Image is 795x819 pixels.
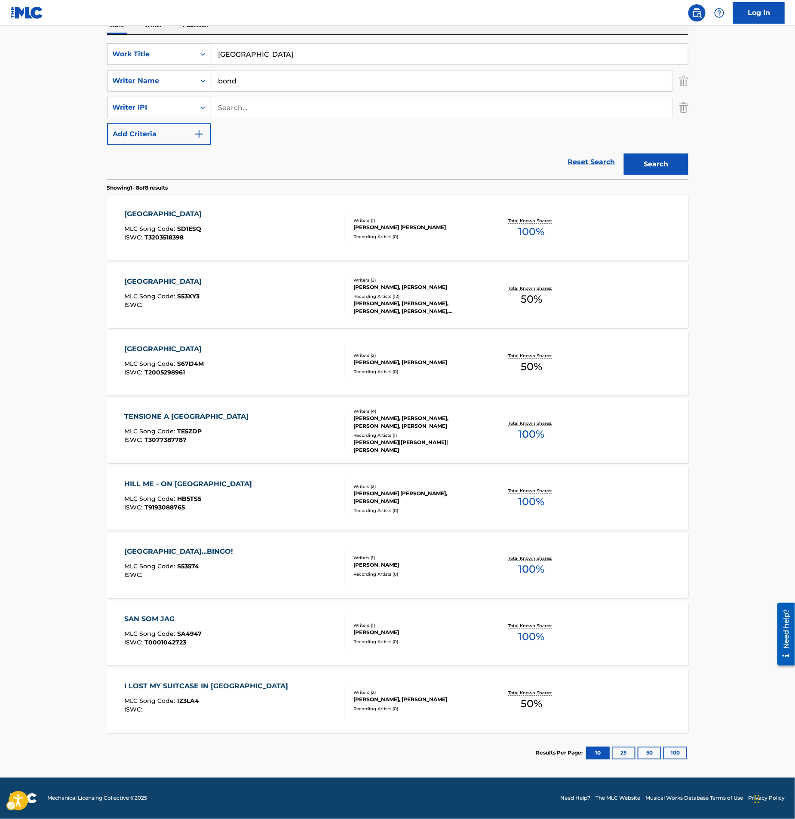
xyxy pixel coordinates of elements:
div: SAN SOM JAG [124,614,202,624]
img: MLC Logo [10,6,43,19]
div: Drag [755,786,760,812]
span: 100 % [519,224,545,239]
iframe: Iframe | Resource Center [771,600,795,669]
a: [GEOGRAPHIC_DATA]MLC Song Code:S53XY3ISWC:Writers (2)[PERSON_NAME], [PERSON_NAME]Recording Artist... [107,264,688,328]
span: SA4947 [177,630,202,638]
a: [GEOGRAPHIC_DATA]MLC Song Code:SD1ESQISWC:T3203518398Writers (1)[PERSON_NAME] [PERSON_NAME]Record... [107,196,688,261]
span: ISWC : [124,368,144,376]
span: TE5ZDP [177,427,202,435]
a: Need Help? [560,794,590,802]
span: MLC Song Code : [124,360,177,368]
span: T0001042723 [144,638,186,646]
div: [PERSON_NAME]|[PERSON_NAME]|[PERSON_NAME] [353,439,483,454]
div: Writers ( 2 ) [353,690,483,696]
img: help [714,8,724,18]
span: SD1ESQ [177,225,201,233]
form: Search Form [107,43,688,179]
p: Results Per Page: [536,749,585,757]
a: HILL ME - ON [GEOGRAPHIC_DATA]MLC Song Code:HB5TS5ISWC:T9193088765Writers (2)[PERSON_NAME] [PERSO... [107,466,688,531]
div: Work Title [113,49,190,59]
div: Recording Artists ( 0 ) [353,571,483,577]
p: Total Known Shares: [509,690,555,696]
span: ISWC : [124,301,144,309]
span: MLC Song Code : [124,630,177,638]
button: Add Criteria [107,123,211,145]
a: TENSIONE A [GEOGRAPHIC_DATA]MLC Song Code:TE5ZDPISWC:T3077387787Writers (4)[PERSON_NAME], [PERSON... [107,399,688,463]
span: S53XY3 [177,292,200,300]
div: Recording Artists ( 0 ) [353,507,483,514]
div: [GEOGRAPHIC_DATA] [124,209,206,219]
button: 50 [638,747,661,760]
p: Total Known Shares: [509,623,555,629]
p: Showing 1 - 8 of 8 results [107,184,168,192]
div: [PERSON_NAME], [PERSON_NAME] [353,359,483,366]
span: 100 % [519,629,545,644]
div: [PERSON_NAME] [353,561,483,569]
div: Recording Artists ( 0 ) [353,706,483,712]
div: [GEOGRAPHIC_DATA] [124,276,206,287]
img: 9d2ae6d4665cec9f34b9.svg [194,129,204,139]
div: Writers ( 2 ) [353,277,483,283]
div: Writers ( 2 ) [353,483,483,490]
span: IZ3LA4 [177,697,199,705]
div: [PERSON_NAME], [PERSON_NAME], [PERSON_NAME], [PERSON_NAME] [353,414,483,430]
p: Total Known Shares: [509,353,555,359]
span: T2005298961 [144,368,185,376]
span: MLC Song Code : [124,225,177,233]
span: MLC Song Code : [124,427,177,435]
div: Writers ( 4 ) [353,408,483,414]
span: ISWC : [124,503,144,511]
span: 50 % [521,291,542,307]
p: Total Known Shares: [509,555,555,561]
img: Delete Criterion [679,97,688,118]
div: Chat Widget [752,778,795,819]
div: Recording Artists ( 0 ) [353,638,483,645]
span: MLC Song Code : [124,292,177,300]
input: Search... [211,71,672,91]
a: Musical Works Database Terms of Use [645,794,743,802]
div: [GEOGRAPHIC_DATA]...BINGO! [124,546,237,557]
a: Reset Search [564,153,620,172]
div: Writers ( 2 ) [353,352,483,359]
span: ISWC : [124,706,144,714]
iframe: Hubspot Iframe [752,778,795,819]
div: [PERSON_NAME], [PERSON_NAME], [PERSON_NAME], [PERSON_NAME], [PERSON_NAME] [353,300,483,315]
span: S67D4M [177,360,204,368]
div: Writer Name [113,76,190,86]
button: 100 [663,747,687,760]
input: Search... [211,97,672,118]
span: MLC Song Code : [124,495,177,503]
span: T9193088765 [144,503,185,511]
div: [PERSON_NAME], [PERSON_NAME] [353,283,483,291]
span: 50 % [521,696,542,712]
a: [GEOGRAPHIC_DATA]MLC Song Code:S67D4MISWC:T2005298961Writers (2)[PERSON_NAME], [PERSON_NAME]Recor... [107,331,688,396]
button: Search [624,153,688,175]
div: TENSIONE A [GEOGRAPHIC_DATA] [124,411,253,422]
a: [GEOGRAPHIC_DATA]...BINGO!MLC Song Code:S53574ISWC:Writers (1)[PERSON_NAME]Recording Artists (0)T... [107,534,688,598]
div: Writers ( 1 ) [353,555,483,561]
span: T3203518398 [144,233,184,241]
span: MLC Song Code : [124,697,177,705]
span: 50 % [521,359,542,374]
img: logo [10,793,37,804]
input: Search... [211,44,688,64]
a: The MLC Website [595,794,640,802]
div: Writers ( 1 ) [353,622,483,629]
a: Log In [733,2,785,24]
div: [GEOGRAPHIC_DATA] [124,344,206,354]
div: [PERSON_NAME], [PERSON_NAME] [353,696,483,704]
p: Total Known Shares: [509,488,555,494]
div: Writers ( 1 ) [353,217,483,224]
div: I LOST MY SUITCASE IN [GEOGRAPHIC_DATA] [124,681,292,692]
a: I LOST MY SUITCASE IN [GEOGRAPHIC_DATA]MLC Song Code:IZ3LA4ISWC:Writers (2)[PERSON_NAME], [PERSON... [107,669,688,733]
span: S53574 [177,562,199,570]
span: HB5TS5 [177,495,201,503]
img: search [692,8,702,18]
span: 100 % [519,494,545,509]
button: 25 [612,747,635,760]
span: 100 % [519,426,545,442]
p: Total Known Shares: [509,420,555,426]
a: Privacy Policy [748,794,785,802]
span: T3077387787 [144,436,187,444]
